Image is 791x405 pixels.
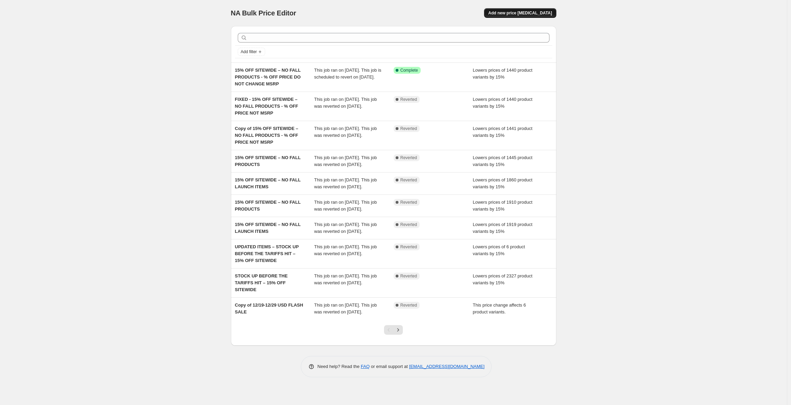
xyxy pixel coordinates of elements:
span: Lowers prices of 1441 product variants by 15% [473,126,532,138]
span: This job ran on [DATE]. This job was reverted on [DATE]. [314,273,377,285]
span: Lowers prices of 1440 product variants by 15% [473,97,532,109]
span: Lowers prices of 1860 product variants by 15% [473,177,532,189]
span: This job ran on [DATE]. This job was reverted on [DATE]. [314,155,377,167]
span: FIXED - 15% OFF SITEWIDE – NO FALL PRODUCTS - % OFF PRICE NOT MSRP [235,97,298,116]
span: Copy of 15% OFF SITEWIDE – NO FALL PRODUCTS - % OFF PRICE NOT MSRP [235,126,298,145]
span: UPDATED ITEMS – STOCK UP BEFORE THE TARIFFS HIT – 15% OFF SITEWIDE [235,244,299,263]
span: Lowers prices of 6 product variants by 15% [473,244,525,256]
span: Reverted [400,200,417,205]
span: Copy of 12/19-12/29 USD FLASH SALE [235,302,303,314]
span: Lowers prices of 1919 product variants by 15% [473,222,532,234]
span: Reverted [400,177,417,183]
span: This job ran on [DATE]. This job was reverted on [DATE]. [314,177,377,189]
button: Add new price [MEDICAL_DATA] [484,8,556,18]
span: Lowers prices of 2327 product variants by 15% [473,273,532,285]
span: Reverted [400,126,417,131]
span: Complete [400,68,418,73]
span: Need help? Read the [318,364,361,369]
button: Next [393,325,403,335]
span: Add filter [241,49,257,55]
span: This job ran on [DATE]. This job was reverted on [DATE]. [314,302,377,314]
span: 15% OFF SITEWIDE – NO FALL PRODUCTS [235,155,301,167]
span: or email support at [370,364,409,369]
a: [EMAIL_ADDRESS][DOMAIN_NAME] [409,364,484,369]
button: Add filter [238,48,265,56]
span: This price change affects 6 product variants. [473,302,526,314]
nav: Pagination [384,325,403,335]
span: This job ran on [DATE]. This job was reverted on [DATE]. [314,97,377,109]
span: Reverted [400,155,417,160]
span: Reverted [400,222,417,227]
span: 15% OFF SITEWIDE – NO FALL PRODUCTS - % OFF PRICE DO NOT CHANGE MSRP [235,68,301,86]
span: This job ran on [DATE]. This job was reverted on [DATE]. [314,244,377,256]
span: Reverted [400,244,417,250]
span: Reverted [400,97,417,102]
span: STOCK UP BEFORE THE TARIFFS HIT – 15% OFF SITEWIDE [235,273,288,292]
span: This job ran on [DATE]. This job was reverted on [DATE]. [314,200,377,212]
span: 15% OFF SITEWIDE – NO FALL PRODUCTS [235,200,301,212]
span: 15% OFF SITEWIDE – NO FALL LAUNCH ITEMS [235,222,301,234]
span: NA Bulk Price Editor [231,9,296,17]
span: This job ran on [DATE]. This job is scheduled to revert on [DATE]. [314,68,381,80]
span: Add new price [MEDICAL_DATA] [488,10,552,16]
span: This job ran on [DATE]. This job was reverted on [DATE]. [314,126,377,138]
span: This job ran on [DATE]. This job was reverted on [DATE]. [314,222,377,234]
span: Reverted [400,273,417,279]
span: 15% OFF SITEWIDE – NO FALL LAUNCH ITEMS [235,177,301,189]
span: Reverted [400,302,417,308]
span: Lowers prices of 1910 product variants by 15% [473,200,532,212]
span: Lowers prices of 1445 product variants by 15% [473,155,532,167]
span: Lowers prices of 1440 product variants by 15% [473,68,532,80]
a: FAQ [361,364,370,369]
